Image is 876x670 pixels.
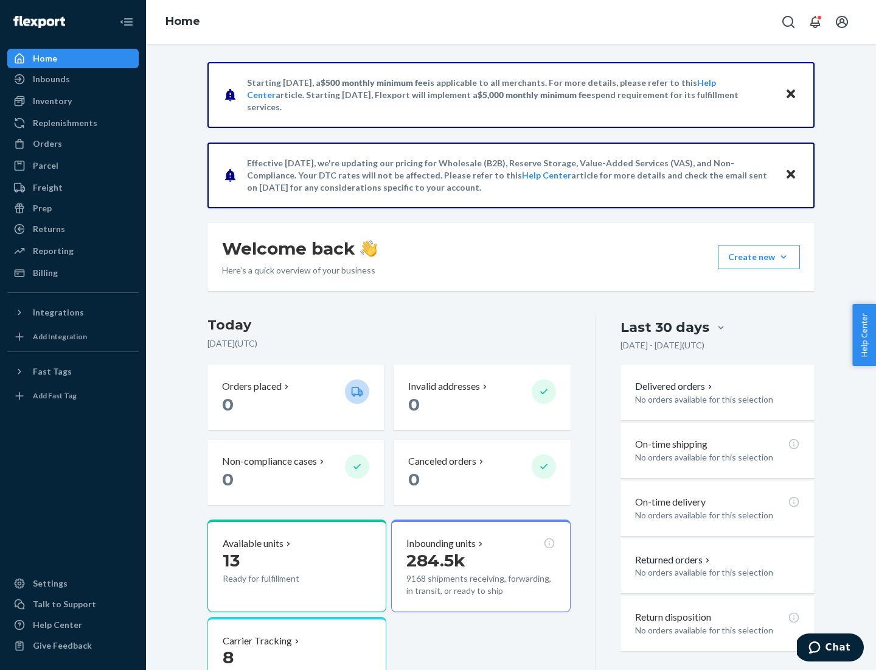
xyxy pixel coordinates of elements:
p: Non-compliance cases [222,454,317,468]
p: Available units [223,537,283,551]
p: No orders available for this selection [635,566,800,579]
button: Available units13Ready for fulfillment [207,520,386,612]
button: Non-compliance cases 0 [207,440,384,505]
div: Last 30 days [620,318,709,337]
a: Replenishments [7,113,139,133]
div: Orders [33,138,62,150]
button: Give Feedback [7,636,139,655]
p: Invalid addresses [408,379,480,393]
div: Help Center [33,619,82,631]
p: Ready for fulfillment [223,573,335,585]
button: Open account menu [830,10,854,34]
div: Integrations [33,306,84,319]
p: No orders available for this selection [635,393,800,406]
button: Fast Tags [7,362,139,381]
p: On-time shipping [635,437,707,451]
p: Canceled orders [408,454,476,468]
h3: Today [207,316,571,335]
p: Return disposition [635,610,711,624]
a: Home [165,15,200,28]
div: Prep [33,202,52,214]
span: 0 [222,394,234,415]
div: Add Integration [33,331,87,342]
button: Inbounding units284.5k9168 shipments receiving, forwarding, in transit, or ready to ship [391,520,570,612]
h1: Welcome back [222,238,377,259]
div: Inventory [33,95,72,107]
a: Help Center [522,170,571,180]
a: Add Integration [7,327,139,347]
div: Returns [33,223,65,235]
button: Open Search Box [776,10,801,34]
button: Orders placed 0 [207,365,384,430]
p: Starting [DATE], a is applicable to all merchants. For more details, please refer to this article... [247,77,773,113]
span: 0 [408,394,420,415]
img: hand-wave emoji [360,240,377,257]
button: Open notifications [803,10,827,34]
a: Inventory [7,91,139,111]
button: Delivered orders [635,379,715,393]
p: Effective [DATE], we're updating our pricing for Wholesale (B2B), Reserve Storage, Value-Added Se... [247,157,773,194]
button: Create new [718,245,800,269]
button: Canceled orders 0 [394,440,570,505]
div: Talk to Support [33,598,96,610]
p: 9168 shipments receiving, forwarding, in transit, or ready to ship [406,573,555,597]
div: Reporting [33,245,74,257]
div: Parcel [33,160,58,172]
button: Integrations [7,303,139,322]
a: Orders [7,134,139,153]
div: Home [33,52,57,65]
a: Billing [7,263,139,283]
p: Inbounding units [406,537,476,551]
a: Inbounds [7,69,139,89]
span: 8 [223,647,234,668]
p: Here’s a quick overview of your business [222,264,377,277]
a: Prep [7,199,139,218]
button: Close [783,166,799,184]
span: 0 [408,469,420,490]
a: Add Fast Tag [7,386,139,406]
div: Billing [33,267,58,279]
ol: breadcrumbs [156,4,210,40]
span: $5,000 monthly minimum fee [478,90,591,100]
a: Freight [7,178,139,197]
p: On-time delivery [635,495,706,509]
p: Carrier Tracking [223,634,292,648]
a: Home [7,49,139,68]
button: Close Navigation [114,10,139,34]
a: Returns [7,219,139,239]
button: Returned orders [635,553,712,567]
p: No orders available for this selection [635,451,800,464]
img: Flexport logo [13,16,65,28]
span: 0 [222,469,234,490]
div: Freight [33,182,63,194]
p: No orders available for this selection [635,624,800,636]
p: [DATE] - [DATE] ( UTC ) [620,339,704,351]
a: Settings [7,574,139,593]
p: No orders available for this selection [635,509,800,521]
button: Help Center [852,304,876,366]
div: Settings [33,577,68,590]
a: Reporting [7,241,139,261]
div: Give Feedback [33,640,92,652]
div: Inbounds [33,73,70,85]
button: Invalid addresses 0 [394,365,570,430]
span: $500 monthly minimum fee [321,77,428,88]
div: Replenishments [33,117,97,129]
p: Orders placed [222,379,282,393]
span: 13 [223,550,240,571]
a: Help Center [7,615,139,635]
span: 284.5k [406,550,465,571]
p: [DATE] ( UTC ) [207,337,571,350]
button: Close [783,86,799,104]
div: Add Fast Tag [33,390,77,401]
a: Parcel [7,156,139,175]
button: Talk to Support [7,594,139,614]
iframe: Opens a widget where you can chat to one of our agents [797,633,864,664]
div: Fast Tags [33,365,72,378]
